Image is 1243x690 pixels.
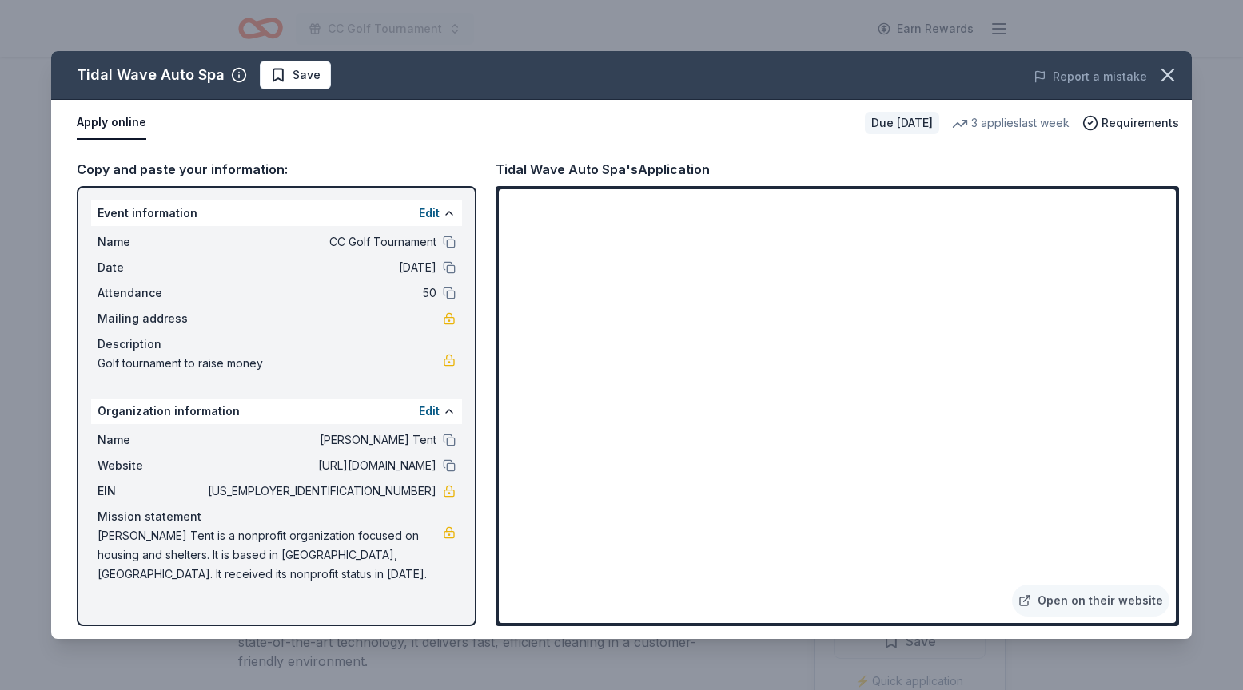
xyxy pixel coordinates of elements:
[1012,585,1169,617] a: Open on their website
[98,232,205,252] span: Name
[77,62,225,88] div: Tidal Wave Auto Spa
[98,354,443,373] span: Golf tournament to raise money
[1034,67,1147,86] button: Report a mistake
[91,399,462,424] div: Organization information
[205,232,436,252] span: CC Golf Tournament
[205,430,436,450] span: [PERSON_NAME] Tent
[419,402,440,421] button: Edit
[496,159,710,180] div: Tidal Wave Auto Spa's Application
[205,456,436,475] span: [URL][DOMAIN_NAME]
[98,258,205,277] span: Date
[205,482,436,501] span: [US_EMPLOYER_IDENTIFICATION_NUMBER]
[98,507,456,526] div: Mission statement
[260,61,331,89] button: Save
[98,335,456,354] div: Description
[952,113,1070,133] div: 3 applies last week
[293,65,321,85] span: Save
[865,112,939,134] div: Due [DATE]
[91,200,462,226] div: Event information
[98,526,443,584] span: [PERSON_NAME] Tent is a nonprofit organization focused on housing and shelters. It is based in [G...
[98,284,205,303] span: Attendance
[77,159,476,180] div: Copy and paste your information:
[205,284,436,303] span: 50
[98,456,205,475] span: Website
[98,482,205,501] span: EIN
[205,258,436,277] span: [DATE]
[98,309,205,328] span: Mailing address
[419,204,440,223] button: Edit
[1082,113,1179,133] button: Requirements
[77,106,146,140] button: Apply online
[98,430,205,450] span: Name
[1102,113,1179,133] span: Requirements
